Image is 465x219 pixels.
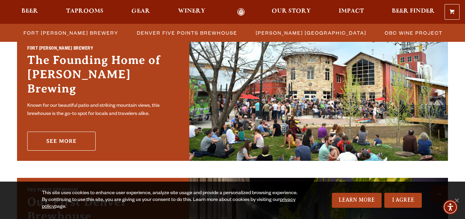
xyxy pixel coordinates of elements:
[267,8,315,16] a: Our Story
[62,8,108,16] a: Taprooms
[174,8,210,16] a: Winery
[381,28,446,38] a: OBC Wine Project
[272,9,311,14] span: Our Story
[228,8,254,16] a: Odell Home
[27,132,96,151] a: See More
[27,46,179,53] h2: Fort [PERSON_NAME] Brewery
[42,190,301,210] div: This site uses cookies to enhance user experience, analyze site usage and provide a personalized ...
[19,28,122,38] a: Fort [PERSON_NAME] Brewery
[332,193,382,208] a: Learn More
[21,9,38,14] span: Beer
[23,28,118,38] span: Fort [PERSON_NAME] Brewery
[256,28,366,38] span: [PERSON_NAME] [GEOGRAPHIC_DATA]
[66,9,103,14] span: Taprooms
[27,102,179,118] p: Known for our beautiful patio and striking mountain views, this brewhouse is the go-to spot for l...
[385,28,443,38] span: OBC Wine Project
[334,8,368,16] a: Impact
[127,8,155,16] a: Gear
[443,200,458,215] div: Accessibility Menu
[339,9,364,14] span: Impact
[384,193,422,208] a: I Agree
[189,35,448,161] img: Fort Collins Brewery & Taproom'
[392,9,435,14] span: Beer Finder
[17,8,43,16] a: Beer
[252,28,370,38] a: [PERSON_NAME] [GEOGRAPHIC_DATA]
[133,28,241,38] a: Denver Five Points Brewhouse
[42,198,295,210] a: privacy policy
[387,8,439,16] a: Beer Finder
[131,9,150,14] span: Gear
[137,28,237,38] span: Denver Five Points Brewhouse
[178,9,205,14] span: Winery
[27,53,179,99] h3: The Founding Home of [PERSON_NAME] Brewing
